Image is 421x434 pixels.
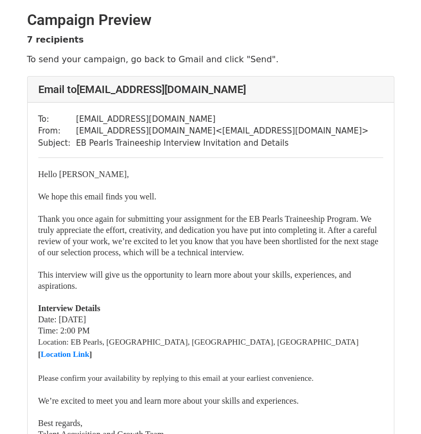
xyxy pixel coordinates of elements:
font: Hello [PERSON_NAME]​, [38,170,129,179]
font: Thank you once again for submitting your assignment for the EB Pearls Traineeship Program. We tru... [38,214,378,257]
font: Time: 2:00 PM [38,326,90,335]
td: Subject: [38,137,76,149]
font: We hope this email finds you well. [38,192,156,201]
td: From: [38,125,76,137]
td: [EMAIL_ADDRESS][DOMAIN_NAME] < [EMAIL_ADDRESS][DOMAIN_NAME] > [76,125,369,137]
font: This interview will give us the opportunity to learn more about your skills, experiences, and asp... [38,270,351,290]
td: To: [38,113,76,126]
font: Best regards, [38,419,83,428]
font: Location: EB Pearls, [GEOGRAPHIC_DATA], [GEOGRAPHIC_DATA], [GEOGRAPHIC_DATA] [38,338,359,358]
p: To send your campaign, go back to Gmail and click "Send". [27,54,394,65]
font: Interview Details [38,304,101,313]
td: [EMAIL_ADDRESS][DOMAIN_NAME] [76,113,369,126]
strong: 7 recipients [27,35,84,45]
font: We’re excited to meet you and learn more about your skills and experiences. [38,396,299,405]
h2: Campaign Preview [27,11,394,29]
h4: Email to [EMAIL_ADDRESS][DOMAIN_NAME] [38,83,383,96]
b: ] [89,350,92,358]
td: EB Pearls Traineeship Interview Invitation and Details [76,137,369,149]
strong: [ [38,350,41,358]
a: Location Link [41,350,89,358]
span: Please confirm your availability by replying to this email at your earliest convenience. [38,374,314,382]
font: Date: [DATE] [38,315,86,324]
